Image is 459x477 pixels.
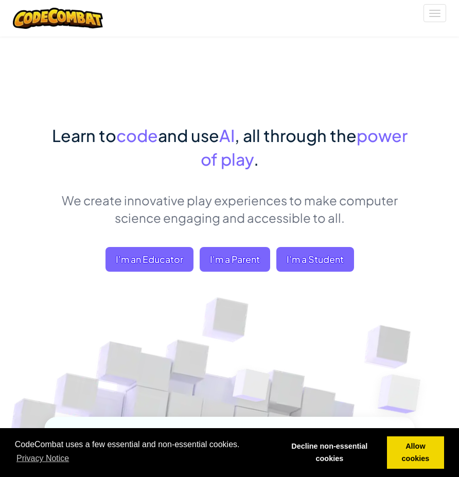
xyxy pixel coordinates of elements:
span: code [116,125,158,146]
span: Learn to [52,125,116,146]
span: , all through the [235,125,357,146]
a: deny cookies [276,436,383,469]
img: Overlap cubes [356,348,452,441]
a: learn more about cookies [15,451,71,466]
button: I'm a Student [276,247,354,272]
a: I'm a Parent [200,247,270,272]
p: We create innovative play experiences to make computer science engaging and accessible to all. [44,191,415,226]
a: I'm an Educator [105,247,193,272]
span: and use [158,125,219,146]
span: . [254,149,259,169]
img: CodeCombat logo [13,8,103,29]
span: AI [219,125,235,146]
a: allow cookies [387,436,445,469]
span: CodeCombat uses a few essential and non-essential cookies. [15,438,268,466]
img: Overlap cubes [212,347,292,430]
